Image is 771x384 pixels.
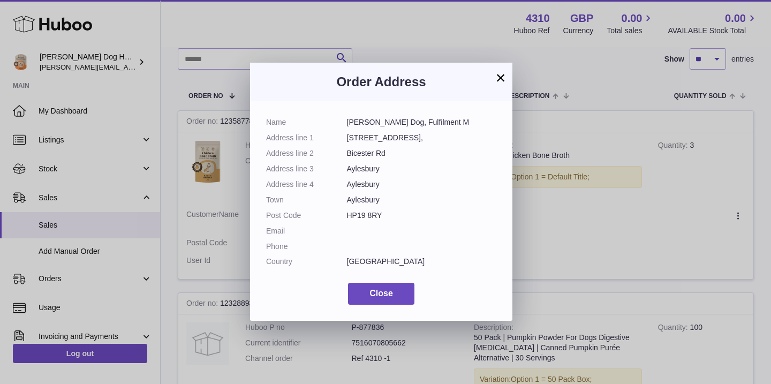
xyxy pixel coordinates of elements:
[347,257,497,267] dd: [GEOGRAPHIC_DATA]
[266,133,347,143] dt: Address line 1
[266,117,347,127] dt: Name
[494,71,507,84] button: ×
[347,195,497,205] dd: Aylesbury
[266,242,347,252] dt: Phone
[266,179,347,190] dt: Address line 4
[266,210,347,221] dt: Post Code
[347,133,497,143] dd: [STREET_ADDRESS],
[348,283,414,305] button: Close
[347,210,497,221] dd: HP19 8RY
[266,148,347,159] dt: Address line 2
[266,257,347,267] dt: Country
[347,179,497,190] dd: Aylesbury
[347,148,497,159] dd: Bicester Rd
[347,117,497,127] dd: [PERSON_NAME] Dog, Fulfilment M
[266,226,347,236] dt: Email
[266,164,347,174] dt: Address line 3
[347,164,497,174] dd: Aylesbury
[369,289,393,298] span: Close
[266,73,496,91] h3: Order Address
[266,195,347,205] dt: Town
